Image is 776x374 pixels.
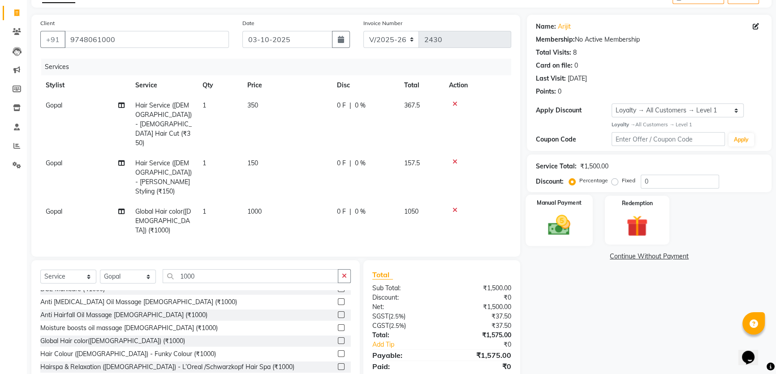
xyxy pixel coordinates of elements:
[46,159,62,167] span: Gopal
[40,31,65,48] button: +91
[536,35,575,44] div: Membership:
[372,270,393,279] span: Total
[40,75,130,95] th: Stylist
[536,61,573,70] div: Card on file:
[537,198,582,207] label: Manual Payment
[536,22,556,31] div: Name:
[247,101,258,109] span: 350
[454,340,518,349] div: ₹0
[242,19,254,27] label: Date
[612,121,763,129] div: All Customers → Level 1
[541,212,578,238] img: _cash.svg
[529,252,770,261] a: Continue Without Payment
[622,176,635,185] label: Fixed
[536,106,612,115] div: Apply Discount
[363,19,402,27] label: Invoice Number
[163,269,338,283] input: Search or Scan
[203,101,206,109] span: 1
[536,177,564,186] div: Discount:
[442,350,518,361] div: ₹1,575.00
[332,75,399,95] th: Disc
[536,48,571,57] div: Total Visits:
[442,284,518,293] div: ₹1,500.00
[622,199,653,207] label: Redemption
[536,35,763,44] div: No Active Membership
[536,74,566,83] div: Last Visit:
[366,312,442,321] div: ( )
[444,75,511,95] th: Action
[536,162,577,171] div: Service Total:
[366,331,442,340] div: Total:
[442,361,518,372] div: ₹0
[130,75,197,95] th: Service
[738,338,767,365] iframe: chat widget
[355,207,366,216] span: 0 %
[536,135,612,144] div: Coupon Code
[203,207,206,215] span: 1
[573,48,577,57] div: 8
[620,213,655,240] img: _gift.svg
[366,340,455,349] a: Add Tip
[40,349,216,359] div: Hair Colour ([DEMOGRAPHIC_DATA]) - Funky Colour (₹1000)
[372,322,389,330] span: CGST
[391,322,404,329] span: 2.5%
[366,293,442,302] div: Discount:
[337,101,346,110] span: 0 F
[40,323,218,333] div: Moisture boosts oil massage [DEMOGRAPHIC_DATA] (₹1000)
[349,207,351,216] span: |
[349,159,351,168] span: |
[558,22,571,31] a: Arijit
[40,336,185,346] div: Global Hair color([DEMOGRAPHIC_DATA]) (₹1000)
[65,31,229,48] input: Search by Name/Mobile/Email/Code
[203,159,206,167] span: 1
[579,176,608,185] label: Percentage
[40,297,237,307] div: Anti [MEDICAL_DATA] Oil Massage [DEMOGRAPHIC_DATA] (₹1000)
[366,284,442,293] div: Sub Total:
[197,75,242,95] th: Qty
[442,312,518,321] div: ₹37.50
[247,159,258,167] span: 150
[442,302,518,312] div: ₹1,500.00
[442,293,518,302] div: ₹0
[366,302,442,312] div: Net:
[242,75,332,95] th: Price
[404,207,418,215] span: 1050
[247,207,262,215] span: 1000
[404,101,420,109] span: 367.5
[536,87,556,96] div: Points:
[372,312,388,320] span: SGST
[46,101,62,109] span: Gopal
[366,321,442,331] div: ( )
[41,59,518,75] div: Services
[40,19,55,27] label: Client
[135,207,191,234] span: Global Hair color([DEMOGRAPHIC_DATA]) (₹1000)
[337,207,346,216] span: 0 F
[404,159,420,167] span: 157.5
[366,350,442,361] div: Payable:
[558,87,561,96] div: 0
[40,362,294,372] div: Hairspa & Relaxation ([DEMOGRAPHIC_DATA]) - L’Oreal /Schwarzkopf Hair Spa (₹1000)
[442,331,518,340] div: ₹1,575.00
[355,159,366,168] span: 0 %
[349,101,351,110] span: |
[135,101,192,147] span: Hair Service ([DEMOGRAPHIC_DATA]) - [DEMOGRAPHIC_DATA] Hair Cut (₹350)
[390,313,404,320] span: 2.5%
[46,207,62,215] span: Gopal
[337,159,346,168] span: 0 F
[574,61,578,70] div: 0
[568,74,587,83] div: [DATE]
[729,133,754,146] button: Apply
[580,162,608,171] div: ₹1,500.00
[612,132,725,146] input: Enter Offer / Coupon Code
[366,361,442,372] div: Paid:
[442,321,518,331] div: ₹37.50
[40,310,207,320] div: Anti Hairfall Oil Massage [DEMOGRAPHIC_DATA] (₹1000)
[399,75,444,95] th: Total
[355,101,366,110] span: 0 %
[135,159,192,195] span: Hair Service ([DEMOGRAPHIC_DATA]) - [PERSON_NAME] Styling (₹150)
[612,121,635,128] strong: Loyalty →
